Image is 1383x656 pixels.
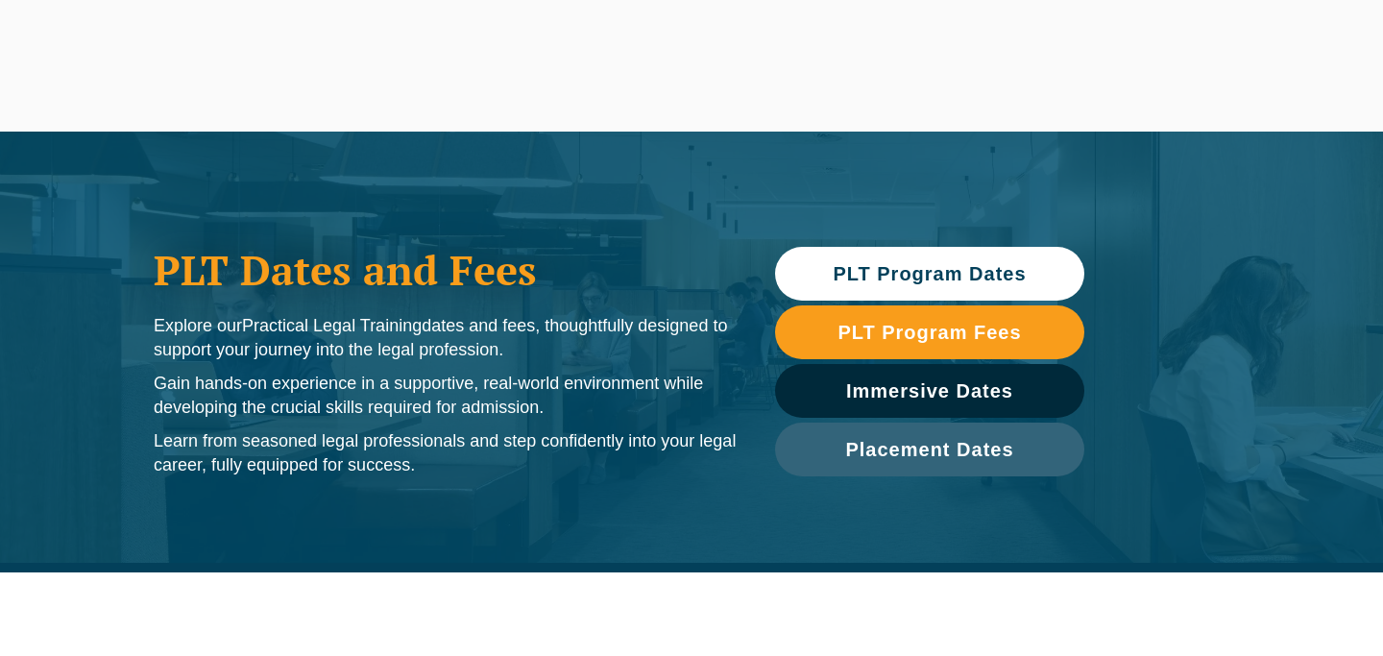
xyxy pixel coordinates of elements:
[846,381,1013,401] span: Immersive Dates
[154,314,737,362] p: Explore our dates and fees, thoughtfully designed to support your journey into the legal profession.
[916,49,1087,132] a: Medicare Billing Course
[833,264,1026,283] span: PLT Program Dates
[837,323,1021,342] span: PLT Program Fees
[1052,13,1122,27] span: 1300 039 031
[545,49,749,132] a: Practice Management Course
[1087,49,1182,132] a: Venue Hire
[873,10,1008,31] a: Pre-Recorded Webcasts
[597,10,709,31] a: PLT Learning Portal
[260,49,427,132] a: Practical Legal Training
[426,49,544,132] a: CPD Programs
[729,10,845,31] a: Book CPD Programs
[154,372,737,420] p: Gain hands-on experience in a supportive, real-world environment while developing the crucial ski...
[845,440,1013,459] span: Placement Dates
[1182,49,1265,132] a: About Us
[1265,49,1340,132] a: Contact
[775,364,1084,418] a: Immersive Dates
[775,305,1084,359] a: PLT Program Fees
[242,316,422,335] span: Practical Legal Training
[775,247,1084,301] a: PLT Program Dates
[749,49,916,132] a: Traineeship Workshops
[775,423,1084,476] a: Placement Dates
[154,246,737,294] h1: PLT Dates and Fees
[43,21,255,111] a: [PERSON_NAME] Centre for Law
[154,429,737,477] p: Learn from seasoned legal professionals and step confidently into your legal career, fully equipp...
[1047,10,1127,31] a: 1300 039 031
